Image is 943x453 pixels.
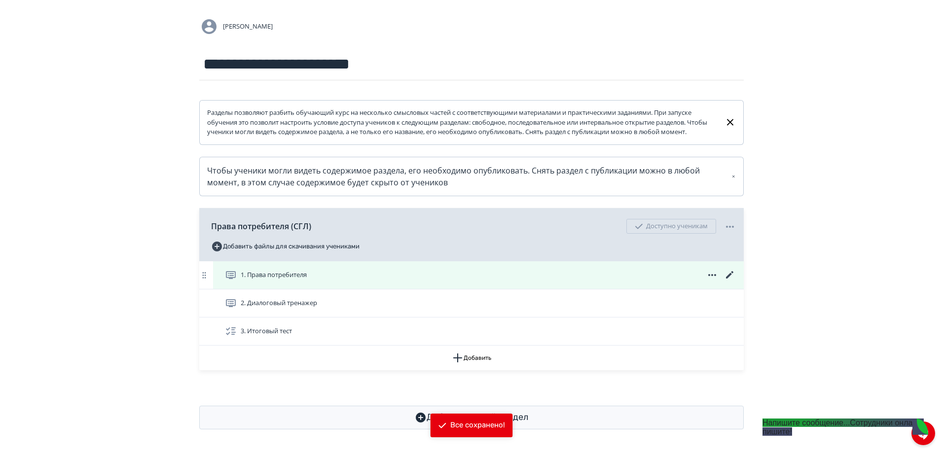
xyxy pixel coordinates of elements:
[207,108,717,137] div: Разделы позволяют разбить обучающий курс на несколько смысловых частей с соответствующими материа...
[199,261,744,289] div: 1. Права потребителя
[211,220,311,232] span: Права потребителя (СГЛ)
[450,420,505,430] div: Все сохранено!
[199,317,744,346] div: 3. Итоговый тест
[223,22,273,32] span: [PERSON_NAME]
[241,298,317,308] span: 2. Диалоговый тренажер
[207,165,736,188] div: Чтобы ученики могли видеть содержимое раздела, его необходимо опубликовать. Снять раздел с публик...
[762,418,924,436] jdiv: Сотрудники онлайн, пишите!
[762,418,850,427] jdiv: Напишите сообщение...
[199,289,744,317] div: 2. Диалоговый тренажер
[241,326,292,336] span: 3. Итоговый тест
[199,406,744,429] button: Добавить новый раздел
[241,270,307,280] span: 1. Права потребителя
[626,219,716,234] div: Доступно ученикам
[211,239,360,254] button: Добавить файлы для скачивания учениками
[199,346,744,370] button: Добавить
